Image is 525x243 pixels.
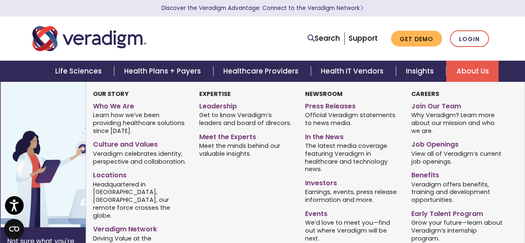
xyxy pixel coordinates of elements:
span: Grow your future—learn about Veradigm’s internship program. [411,218,505,243]
span: Headquartered in [GEOGRAPHIC_DATA], [GEOGRAPHIC_DATA], our remote force crosses the globe. [93,180,187,219]
strong: Our Story [93,90,129,98]
a: Search [308,33,340,44]
strong: Expertise [199,90,231,98]
span: Learn how we’ve been providing healthcare solutions since [DATE]. [93,111,187,135]
span: Veradigm celebrates identity, perspective and collaboration. [93,149,187,165]
a: Locations [93,168,187,180]
a: In the News [305,130,399,142]
span: Why Veradigm? Learn more about our mission and who we are. [411,111,505,135]
img: Veradigm logo [32,25,147,52]
strong: Careers [411,90,439,98]
strong: Newsroom [305,90,342,98]
span: Learn More [360,4,364,12]
span: We’d love to meet you—find out where Veradigm will be next. [305,218,399,243]
a: Investors [305,176,399,188]
span: Earnings, events, press release information and more. [305,188,399,204]
span: Get to know Veradigm’s leaders and board of direcors. [199,111,293,127]
button: Open CMP widget [4,219,24,239]
span: Official Veradigm statements to news media. [305,111,399,127]
a: Insights [396,61,446,82]
span: View all of Veradigm’s current job openings. [411,149,505,165]
a: Login [450,30,489,47]
a: Benefits [411,168,505,180]
a: Press Releases [305,99,399,111]
a: Support [349,33,378,43]
span: The latest media coverage featuring Veradigm in healthcare and technology news. [305,142,399,173]
a: Meet the Experts [199,130,293,142]
a: Life Sciences [45,61,114,82]
a: Who We Are [93,99,187,111]
a: Health Plans + Payers [114,61,213,82]
a: Culture and Values [93,137,187,149]
a: Job Openings [411,137,505,149]
a: Events [305,206,399,218]
a: Leadership [199,99,293,111]
span: Veradigm offers benefits, training and development opportunities. [411,180,505,204]
a: Health IT Vendors [311,61,396,82]
a: Veradigm Network [93,222,187,234]
span: Meet the minds behind our valuable insights. [199,142,293,158]
a: About Us [446,61,498,82]
a: Join Our Team [411,99,505,111]
a: Early Talent Program [411,206,505,218]
a: Get Demo [391,31,442,47]
a: Healthcare Providers [213,61,310,82]
a: Discover the Veradigm Advantage: Connect to the Veradigm NetworkLearn More [161,4,364,12]
img: Vector image of Veradigm’s Story [0,82,134,227]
